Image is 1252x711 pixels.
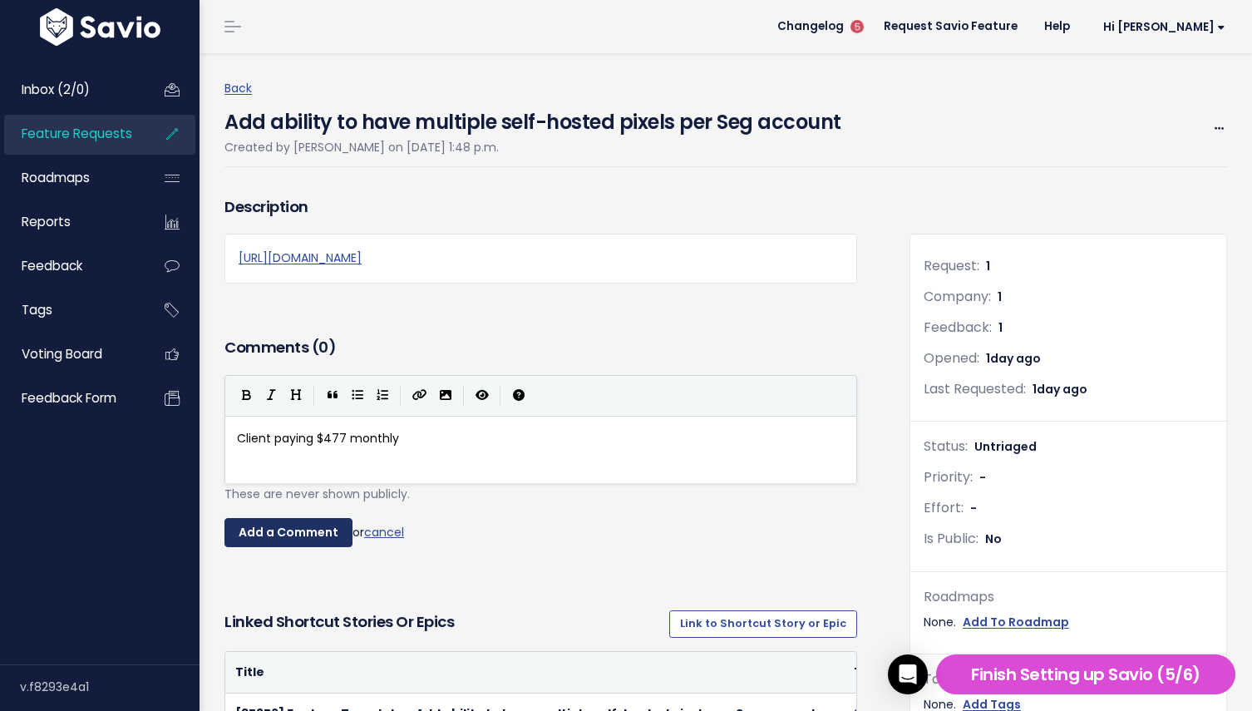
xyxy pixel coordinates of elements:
[224,99,841,137] h4: Add ability to have multiple self-hosted pixels per Seg account
[370,383,395,408] button: Numbered List
[986,350,1041,367] span: 1
[22,169,90,186] span: Roadmaps
[924,348,979,368] span: Opened:
[470,383,495,408] button: Toggle Preview
[850,20,864,33] span: 5
[924,467,973,486] span: Priority:
[998,319,1003,336] span: 1
[234,383,259,408] button: Bold
[463,385,465,406] i: |
[4,159,138,197] a: Roadmaps
[237,430,399,447] span: Client paying $477 monthly
[22,257,82,274] span: Feedback
[4,379,138,417] a: Feedback form
[400,385,402,406] i: |
[239,249,362,266] a: [URL][DOMAIN_NAME]
[669,610,857,637] a: Link to Shortcut Story or Epic
[1033,381,1087,397] span: 1
[500,385,501,406] i: |
[4,115,138,153] a: Feature Requests
[345,383,370,408] button: Generic List
[1037,381,1087,397] span: day ago
[224,80,252,96] a: Back
[990,350,1041,367] span: day ago
[4,71,138,109] a: Inbox (2/0)
[224,518,857,548] div: or
[224,518,352,548] input: Add a Comment
[22,345,102,363] span: Voting Board
[924,437,968,456] span: Status:
[506,383,531,408] button: Markdown Guide
[1083,14,1239,40] a: Hi [PERSON_NAME]
[283,383,308,408] button: Heading
[870,14,1031,39] a: Request Savio Feature
[944,662,1228,687] h5: Finish Setting up Savio (5/6)
[364,523,404,540] a: cancel
[224,610,454,637] h3: Linked Shortcut Stories or Epics
[4,203,138,241] a: Reports
[22,125,132,142] span: Feature Requests
[963,612,1069,633] a: Add To Roadmap
[224,336,857,359] h3: Comments ( )
[22,389,116,407] span: Feedback form
[224,139,499,156] span: Created by [PERSON_NAME] on [DATE] 1:48 p.m.
[36,8,165,46] img: logo-white.9d6f32f41409.svg
[313,385,315,406] i: |
[924,585,1213,610] div: Roadmaps
[986,258,990,274] span: 1
[22,213,71,230] span: Reports
[924,256,979,275] span: Request:
[433,383,458,408] button: Import an image
[22,301,52,318] span: Tags
[1031,14,1083,39] a: Help
[979,469,986,486] span: -
[998,289,1002,305] span: 1
[974,438,1037,455] span: Untriaged
[970,500,977,516] span: -
[924,379,1026,398] span: Last Requested:
[20,665,200,709] div: v.f8293e4a1
[320,383,345,408] button: Quote
[777,21,844,32] span: Changelog
[4,247,138,285] a: Feedback
[924,498,964,517] span: Effort:
[224,195,857,219] h3: Description
[888,654,928,694] div: Open Intercom Messenger
[318,337,328,358] span: 0
[407,383,433,408] button: Create Link
[924,287,991,306] span: Company:
[4,291,138,329] a: Tags
[924,529,978,548] span: Is Public:
[844,652,896,694] th: Type
[224,486,410,502] span: These are never shown publicly.
[22,81,90,98] span: Inbox (2/0)
[225,652,844,694] th: Title
[259,383,283,408] button: Italic
[924,318,992,337] span: Feedback:
[985,531,1002,547] span: No
[4,335,138,373] a: Voting Board
[924,612,1213,633] div: None.
[1103,21,1225,33] span: Hi [PERSON_NAME]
